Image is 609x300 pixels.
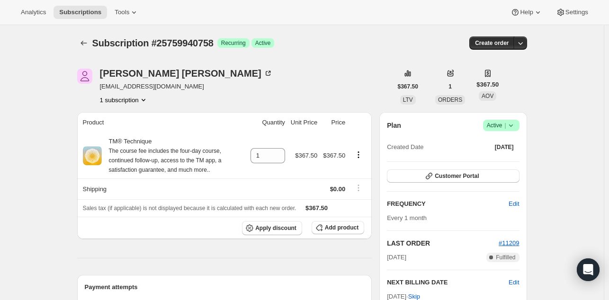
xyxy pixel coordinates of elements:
h2: Payment attempts [85,282,365,292]
span: Every 1 month [387,214,427,221]
span: Help [520,9,533,16]
span: Sales tax (if applicable) is not displayed because it is calculated with each new order. [83,205,296,212]
button: $367.50 [392,80,424,93]
span: [DATE] [495,143,514,151]
button: Product actions [351,150,366,160]
button: Create order [469,36,514,50]
span: | [504,122,506,129]
span: Kate Chatfield [77,69,92,84]
th: Quantity [248,112,288,133]
h2: NEXT BILLING DATE [387,278,509,287]
button: Tools [109,6,144,19]
span: Apply discount [255,224,296,232]
th: Unit Price [288,112,320,133]
h2: Plan [387,121,401,130]
button: 1 [443,80,457,93]
span: Active [487,121,516,130]
button: Add product [312,221,364,234]
span: $0.00 [330,185,346,193]
span: Settings [565,9,588,16]
button: Apply discount [242,221,302,235]
span: Add product [325,224,358,231]
div: Open Intercom Messenger [577,258,600,281]
h2: LAST ORDER [387,238,499,248]
button: Subscriptions [54,6,107,19]
small: The course fee includes the four-day course, continued follow-up, access to the TM app, a satisfa... [109,148,222,173]
h2: FREQUENCY [387,199,509,209]
span: 1 [448,83,452,90]
span: AOV [482,93,493,99]
span: [DATE] · [387,293,420,300]
div: [PERSON_NAME] [PERSON_NAME] [100,69,273,78]
button: Settings [550,6,594,19]
button: Analytics [15,6,52,19]
button: Customer Portal [387,169,519,183]
span: Customer Portal [435,172,479,180]
span: $367.50 [323,152,345,159]
span: Active [255,39,271,47]
span: Subscription #25759940758 [92,38,214,48]
img: product img [83,146,102,165]
a: #11209 [499,239,519,247]
span: Subscriptions [59,9,101,16]
span: $367.50 [476,80,499,89]
span: $367.50 [398,83,418,90]
button: #11209 [499,238,519,248]
th: Price [320,112,348,133]
span: Analytics [21,9,46,16]
span: Created Date [387,142,423,152]
span: Create order [475,39,509,47]
div: TM® Technique [102,137,245,175]
button: Edit [509,278,519,287]
button: Subscriptions [77,36,90,50]
span: $367.50 [295,152,317,159]
span: $367.50 [305,204,328,212]
button: Product actions [100,95,148,105]
span: ORDERS [438,97,462,103]
th: Product [77,112,248,133]
th: Shipping [77,178,248,199]
span: Edit [509,199,519,209]
span: LTV [403,97,413,103]
button: Shipping actions [351,183,366,193]
button: Edit [503,196,525,212]
span: [DATE] [387,253,406,262]
span: Recurring [221,39,246,47]
span: [EMAIL_ADDRESS][DOMAIN_NAME] [100,82,273,91]
span: Tools [115,9,129,16]
button: [DATE] [489,141,519,154]
button: Help [505,6,548,19]
span: Fulfilled [496,254,515,261]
